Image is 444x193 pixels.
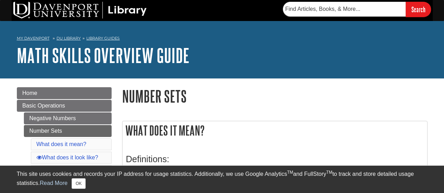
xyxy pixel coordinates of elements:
[17,100,112,112] a: Basic Operations
[406,2,431,17] input: Search
[86,36,120,41] a: Library Guides
[37,154,98,160] a: What does it look like?
[22,90,38,96] span: Home
[17,35,49,41] a: My Davenport
[122,121,427,140] h2: What does it mean?
[126,154,424,164] h3: Definitions:
[22,103,65,109] span: Basic Operations
[24,112,112,124] a: Negative Numbers
[37,141,86,147] a: What does it mean?
[13,2,147,19] img: DU Library
[40,180,67,186] a: Read More
[72,178,85,189] button: Close
[287,170,293,175] sup: TM
[283,2,406,16] input: Find Articles, Books, & More...
[283,2,431,17] form: Searches DU Library's articles, books, and more
[24,125,112,137] a: Number Sets
[57,36,81,41] a: DU Library
[17,44,190,66] a: Math Skills Overview Guide
[17,87,112,99] a: Home
[17,34,428,45] nav: breadcrumb
[326,170,332,175] sup: TM
[122,87,428,105] h1: Number Sets
[17,170,428,189] div: This site uses cookies and records your IP address for usage statistics. Additionally, we use Goo...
